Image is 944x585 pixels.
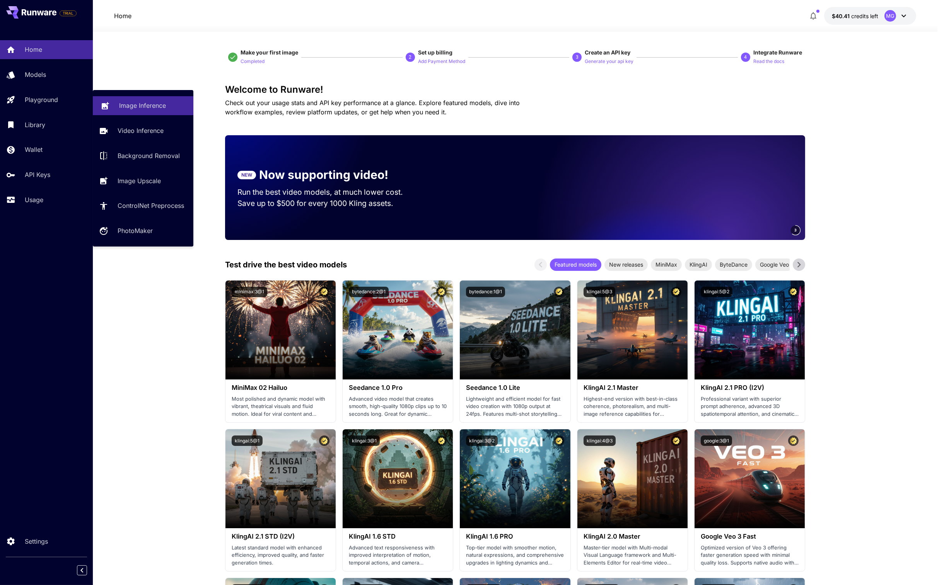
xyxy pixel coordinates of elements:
p: Playground [25,95,58,104]
p: Completed [241,58,265,65]
button: Certified Model – Vetted for best performance and includes a commercial license. [436,435,447,446]
p: Background Removal [118,151,180,160]
span: New releases [604,260,648,269]
p: Optimized version of Veo 3 offering faster generation speed with minimal quality loss. Supports n... [701,544,799,567]
button: klingai:3@2 [466,435,498,446]
img: alt [695,429,805,528]
h3: Seedance 1.0 Lite [466,384,564,391]
h3: Seedance 1.0 Pro [349,384,447,391]
img: alt [577,281,688,379]
p: Video Inference [118,126,164,135]
button: minimax:3@1 [232,287,267,297]
button: klingai:3@1 [349,435,380,446]
p: Lightweight and efficient model for fast video creation with 1080p output at 24fps. Features mult... [466,395,564,418]
button: Certified Model – Vetted for best performance and includes a commercial license. [788,287,799,297]
a: ControlNet Preprocess [93,196,193,215]
p: Home [25,45,42,54]
img: alt [577,429,688,528]
span: credits left [851,13,878,19]
p: Test drive the best video models [225,259,347,270]
p: Read the docs [753,58,784,65]
p: Run the best video models, at much lower cost. [237,187,418,198]
p: Add Payment Method [418,58,465,65]
div: Collapse sidebar [83,563,93,577]
button: bytedance:1@1 [466,287,505,297]
p: Usage [25,195,43,204]
p: API Keys [25,170,50,179]
span: Create an API key [585,49,630,56]
button: klingai:5@1 [232,435,263,446]
p: NEW [241,172,252,179]
button: Certified Model – Vetted for best performance and includes a commercial license. [319,287,329,297]
div: MG [884,10,896,22]
button: Certified Model – Vetted for best performance and includes a commercial license. [319,435,329,446]
p: Save up to $500 for every 1000 Kling assets. [237,198,418,209]
p: PhotoMaker [118,226,153,235]
p: Master-tier model with Multi-modal Visual Language framework and Multi-Elements Editor for real-t... [584,544,681,567]
span: Featured models [550,260,601,269]
a: Image Upscale [93,171,193,190]
a: Video Inference [93,121,193,140]
button: Certified Model – Vetted for best performance and includes a commercial license. [671,287,681,297]
span: Add your payment card to enable full platform functionality. [60,9,77,18]
h3: KlingAI 2.0 Master [584,533,681,540]
p: Settings [25,537,48,546]
h3: KlingAI 1.6 PRO [466,533,564,540]
p: Top-tier model with smoother motion, natural expressions, and comprehensive upgrades in lighting ... [466,544,564,567]
img: alt [460,429,570,528]
span: $40.41 [832,13,851,19]
img: alt [343,429,453,528]
a: Background Removal [93,146,193,165]
h3: MiniMax 02 Hailuo [232,384,329,391]
h3: Welcome to Runware! [225,84,805,95]
span: 3 [794,227,797,233]
p: Generate your api key [585,58,633,65]
p: Professional variant with superior prompt adherence, advanced 3D spatiotemporal attention, and ci... [701,395,799,418]
p: Now supporting video! [259,166,388,184]
p: Models [25,70,46,79]
span: MiniMax [651,260,682,269]
p: Home [114,11,131,20]
p: Image Inference [119,101,166,110]
p: Image Upscale [118,176,161,185]
button: bytedance:2@1 [349,287,389,297]
span: Make your first image [241,49,298,56]
button: $40.41209 [824,7,916,25]
button: Certified Model – Vetted for best performance and includes a commercial license. [554,287,564,297]
img: alt [695,281,805,379]
span: Integrate Runware [753,49,802,56]
span: TRIAL [60,10,76,16]
p: 4 [744,54,747,61]
span: Set up billing [418,49,452,56]
button: Certified Model – Vetted for best performance and includes a commercial license. [671,435,681,446]
button: Certified Model – Vetted for best performance and includes a commercial license. [788,435,799,446]
a: Image Inference [93,96,193,115]
div: $40.41209 [832,12,878,20]
p: Advanced video model that creates smooth, high-quality 1080p clips up to 10 seconds long. Great f... [349,395,447,418]
p: ControlNet Preprocess [118,201,184,210]
p: 2 [409,54,411,61]
h3: KlingAI 2.1 STD (I2V) [232,533,329,540]
p: Latest standard model with enhanced efficiency, improved quality, and faster generation times. [232,544,329,567]
img: alt [225,429,336,528]
h3: KlingAI 2.1 PRO (I2V) [701,384,799,391]
button: klingai:5@2 [701,287,732,297]
button: Certified Model – Vetted for best performance and includes a commercial license. [554,435,564,446]
h3: KlingAI 2.1 Master [584,384,681,391]
p: 3 [576,54,579,61]
nav: breadcrumb [114,11,131,20]
p: Most polished and dynamic model with vibrant, theatrical visuals and fluid motion. Ideal for vira... [232,395,329,418]
p: Advanced text responsiveness with improved interpretation of motion, temporal actions, and camera... [349,544,447,567]
span: Check out your usage stats and API key performance at a glance. Explore featured models, dive int... [225,99,520,116]
button: Collapse sidebar [77,565,87,575]
img: alt [343,281,453,379]
span: KlingAI [685,260,712,269]
img: alt [460,281,570,379]
p: Highest-end version with best-in-class coherence, photorealism, and multi-image reference capabil... [584,395,681,418]
button: klingai:5@3 [584,287,615,297]
h3: KlingAI 1.6 STD [349,533,447,540]
a: PhotoMaker [93,221,193,240]
img: alt [225,281,336,379]
span: ByteDance [715,260,752,269]
span: Google Veo [755,260,794,269]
